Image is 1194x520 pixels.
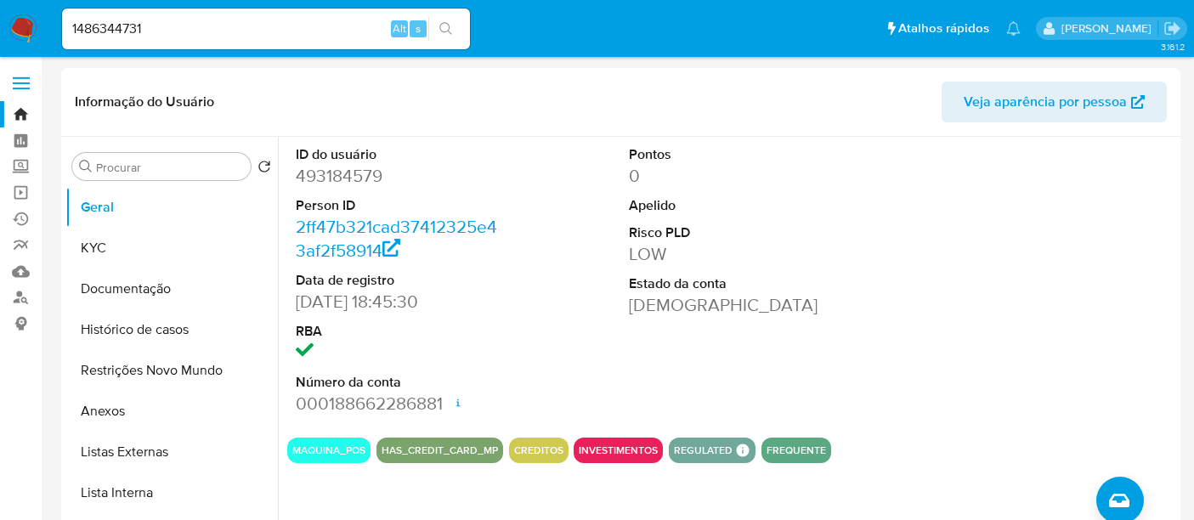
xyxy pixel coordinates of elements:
button: Documentação [65,268,278,309]
a: Notificações [1006,21,1021,36]
input: Pesquise usuários ou casos... [62,18,470,40]
button: Retornar ao pedido padrão [257,160,271,178]
dd: 0 [629,164,835,188]
button: Restrições Novo Mundo [65,350,278,391]
dd: [DEMOGRAPHIC_DATA] [629,293,835,317]
dt: Person ID [296,196,501,215]
dt: Data de registro [296,271,501,290]
button: Anexos [65,391,278,432]
dd: 493184579 [296,164,501,188]
dt: RBA [296,322,501,341]
dt: Risco PLD [629,223,835,242]
dt: Apelido [629,196,835,215]
a: Sair [1163,20,1181,37]
button: Procurar [79,160,93,173]
dd: 000188662286881 [296,392,501,415]
p: erico.trevizan@mercadopago.com.br [1061,20,1157,37]
button: Veja aparência por pessoa [942,82,1167,122]
button: KYC [65,228,278,268]
dt: Pontos [629,145,835,164]
button: search-icon [428,17,463,41]
a: 2ff47b321cad37412325e43af2f58914 [296,214,497,263]
button: Histórico de casos [65,309,278,350]
span: Veja aparência por pessoa [964,82,1127,122]
button: Lista Interna [65,472,278,513]
dt: Estado da conta [629,274,835,293]
dd: LOW [629,242,835,266]
h1: Informação do Usuário [75,93,214,110]
button: Listas Externas [65,432,278,472]
span: Atalhos rápidos [898,20,989,37]
dt: Número da conta [296,373,501,392]
span: s [416,20,421,37]
dd: [DATE] 18:45:30 [296,290,501,314]
span: Alt [393,20,406,37]
input: Procurar [96,160,244,175]
button: Geral [65,187,278,228]
dt: ID do usuário [296,145,501,164]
